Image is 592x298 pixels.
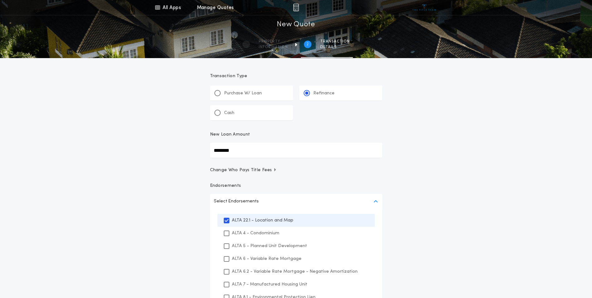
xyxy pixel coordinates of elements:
[210,167,382,173] button: Change Who Pays Title Fees
[320,39,350,44] span: Transaction
[277,20,315,30] h1: New Quote
[232,281,307,288] p: ALTA 7 - Manufactured Housing Unit
[313,90,335,97] p: Refinance
[259,39,288,44] span: Property
[210,194,382,209] button: Select Endorsements
[232,268,358,275] p: ALTA 6.2 - Variable Rate Mortgage - Negative Amortization
[232,230,279,236] p: ALTA 4 - Condominium
[224,110,234,116] p: Cash
[210,167,277,173] span: Change Who Pays Title Fees
[306,42,309,47] h2: 2
[210,73,382,79] p: Transaction Type
[210,183,382,189] p: Endorsements
[210,132,250,138] p: New Loan Amount
[232,256,301,262] p: ALTA 6 - Variable Rate Mortgage
[210,143,382,158] input: New Loan Amount
[259,45,288,50] span: information
[293,4,299,11] img: img
[320,45,350,50] span: details
[232,217,293,224] p: ALTA 22.1 - Location and Map
[413,4,436,11] img: vs-icon
[232,243,307,249] p: ALTA 5 - Planned Unit Development
[224,90,262,97] p: Purchase W/ Loan
[214,198,259,205] p: Select Endorsements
